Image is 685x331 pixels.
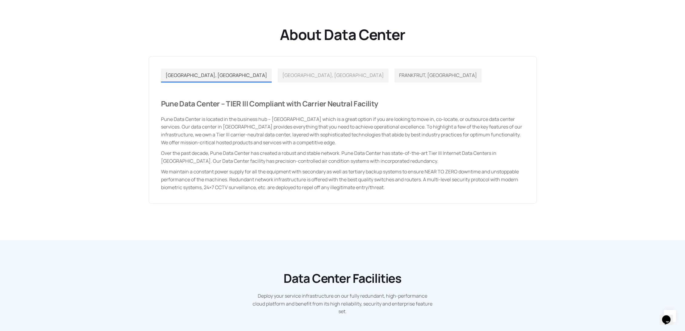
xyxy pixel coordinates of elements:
[161,168,524,191] p: We maintain a constant power supply for all the equipment with secondary as well as tertiary back...
[660,307,679,325] iframe: chat widget
[221,270,464,286] h2: Data Center Facilities
[161,115,524,146] p: Pune Data Center is located in the business hub – [GEOGRAPHIC_DATA] which is a great option if yo...
[282,72,384,79] span: [GEOGRAPHIC_DATA], [GEOGRAPHIC_DATA]
[166,72,267,79] span: [GEOGRAPHIC_DATA], [GEOGRAPHIC_DATA]
[161,149,524,165] p: Over the past decade, Pune Data Center has created a robust and stable network. Pune Data Center ...
[399,72,477,79] span: FRANKFRUT, [GEOGRAPHIC_DATA]
[161,99,378,109] span: Pune Data Center – TIER III Compliant with Carrier Neutral Facility
[252,292,434,330] div: Deploy your service infrastructure on our fully redundant, high-performance cloud platform and be...
[229,25,456,44] h2: About Data Center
